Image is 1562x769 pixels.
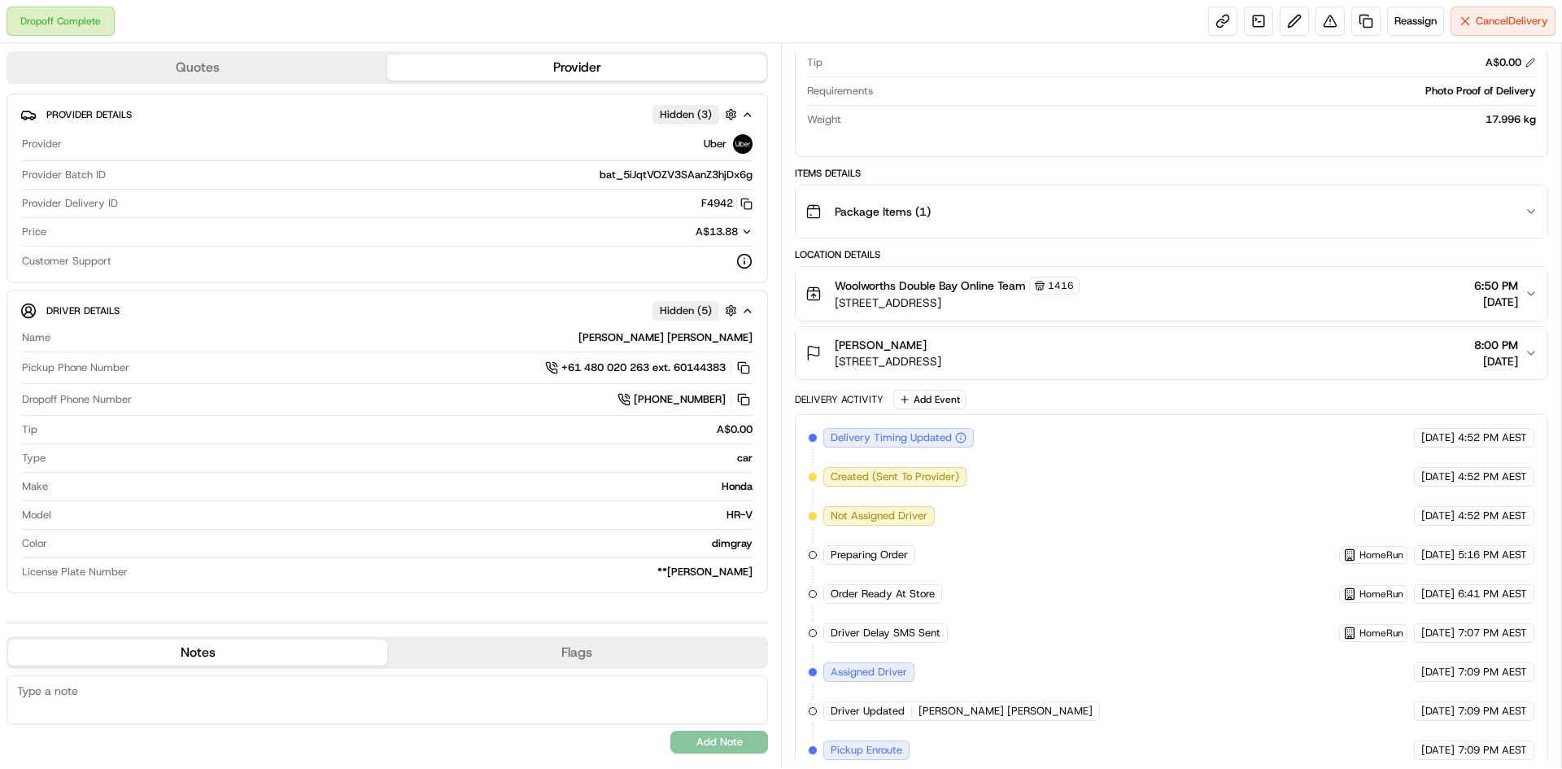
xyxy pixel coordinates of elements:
span: 7:09 PM AEST [1458,665,1527,679]
span: [STREET_ADDRESS] [835,353,941,369]
div: Start new chat [55,155,267,172]
span: [DATE] [1421,704,1455,719]
input: Clear [42,105,268,122]
span: HomeRun [1359,548,1403,561]
div: dimgray [54,536,753,551]
span: 5:16 PM AEST [1458,548,1527,562]
span: [DATE] [1421,470,1455,484]
span: 8:00 PM [1474,337,1518,353]
img: Nash [16,16,49,49]
span: Requirements [807,84,873,98]
span: Driver Details [46,304,120,317]
button: Notes [8,640,387,666]
span: [DATE] [1421,587,1455,601]
button: A$13.88 [609,225,753,239]
span: Pickup Phone Number [22,360,129,375]
button: [PERSON_NAME][STREET_ADDRESS]8:00 PM[DATE] [796,327,1547,379]
span: Provider [22,137,62,151]
span: Weight [807,112,841,127]
div: HR-V [58,508,753,522]
img: 1736555255976-a54dd68f-1ca7-489b-9aae-adbdc363a1c4 [16,155,46,185]
div: Items Details [795,167,1548,180]
a: +61 480 020 263 ext. 60144383 [545,359,753,377]
span: 4:52 PM AEST [1458,509,1527,523]
span: Driver Delay SMS Sent [831,626,940,640]
button: Add Event [893,390,966,409]
span: Hidden ( 5 ) [660,304,712,318]
span: 7:09 PM AEST [1458,704,1527,719]
button: Woolworths Double Bay Online Team1416[STREET_ADDRESS]6:50 PM[DATE] [796,267,1547,321]
span: [PERSON_NAME] [835,337,927,353]
span: Created (Sent To Provider) [831,470,959,484]
div: 17.996 kg [848,112,1536,127]
span: 4:52 PM AEST [1458,430,1527,445]
span: Delivery Timing Updated [831,430,952,445]
button: Driver DetailsHidden (5) [20,297,754,324]
button: Hidden (3) [652,104,741,125]
span: [PERSON_NAME] [PERSON_NAME] [918,704,1093,719]
span: Provider Batch ID [22,168,106,182]
span: Make [22,479,48,494]
div: [PERSON_NAME] [PERSON_NAME] [57,330,753,345]
div: Location Details [795,248,1548,261]
span: Tip [807,55,822,70]
span: API Documentation [154,236,261,252]
span: [DATE] [1474,294,1518,310]
span: Provider Delivery ID [22,196,118,211]
span: Pylon [162,276,197,288]
div: Delivery Activity [795,393,884,406]
span: Order Ready At Store [831,587,935,601]
span: Pickup Enroute [831,743,902,758]
div: 💻 [137,238,151,251]
div: 📗 [16,238,29,251]
span: A$13.88 [696,225,738,238]
span: [DATE] [1421,743,1455,758]
a: Powered byPylon [115,275,197,288]
span: HomeRun [1359,627,1403,640]
span: 6:41 PM AEST [1458,587,1527,601]
span: Woolworths Double Bay Online Team [835,277,1026,294]
span: [DATE] [1474,353,1518,369]
span: [DATE] [1421,548,1455,562]
a: [PHONE_NUMBER] [617,391,753,409]
div: **[PERSON_NAME] [134,565,753,579]
img: uber-new-logo.jpeg [733,134,753,154]
button: Reassign [1387,7,1444,36]
span: HomeRun [1359,588,1403,601]
span: Cancel Delivery [1476,14,1548,28]
button: Start new chat [277,160,296,180]
span: Driver Updated [831,704,905,719]
button: F4942 [701,196,753,211]
div: car [52,451,753,465]
span: [DATE] [1421,509,1455,523]
div: Honda [55,479,753,494]
button: Package Items (1) [796,186,1547,238]
span: 4:52 PM AEST [1458,470,1527,484]
a: 💻API Documentation [131,229,268,259]
span: License Plate Number [22,565,128,579]
span: [PHONE_NUMBER] [634,392,726,407]
span: Provider Details [46,108,132,121]
span: Not Assigned Driver [831,509,927,523]
div: A$0.00 [44,422,753,437]
button: CancelDelivery [1451,7,1555,36]
button: Hidden (5) [652,300,741,321]
span: 6:50 PM [1474,277,1518,294]
span: Preparing Order [831,548,908,562]
span: Package Items ( 1 ) [835,203,931,220]
span: Hidden ( 3 ) [660,107,712,122]
span: Color [22,536,47,551]
span: [DATE] [1421,430,1455,445]
span: [DATE] [1421,665,1455,679]
button: Provider DetailsHidden (3) [20,101,754,128]
span: bat_5iJqtVOZV3SAanZ3hjDx6g [600,168,753,182]
span: 1416 [1048,279,1074,292]
span: Customer Support [22,254,111,269]
span: Tip [22,422,37,437]
span: Assigned Driver [831,665,907,679]
button: Flags [387,640,766,666]
span: Model [22,508,51,522]
span: [STREET_ADDRESS] [835,295,1080,311]
p: Welcome 👋 [16,65,296,91]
